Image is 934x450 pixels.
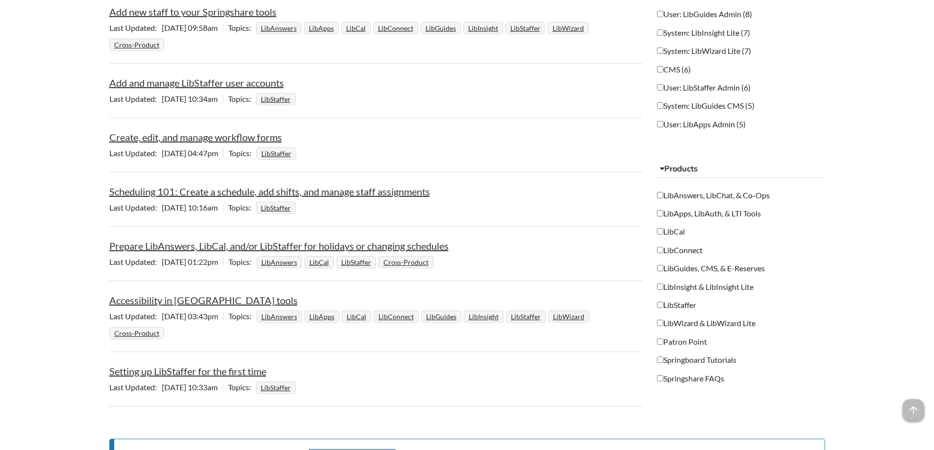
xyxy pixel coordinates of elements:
label: User: LibGuides Admin (8) [657,9,752,20]
label: CMS (6) [657,64,691,75]
a: Add new staff to your Springshare tools [109,6,277,18]
ul: Topics [256,257,436,266]
a: LibStaffer [340,255,373,269]
span: [DATE] 09:58am [109,23,223,32]
span: Topics [228,23,256,32]
a: LibApps [307,21,335,35]
label: System: LibWizard Lite (7) [657,46,751,56]
input: System: LibInsight Lite (7) [657,29,663,36]
label: LibStaffer [657,300,696,310]
input: LibWizard & LibWizard Lite [657,320,663,326]
a: Setting up LibStaffer for the first time [109,365,266,377]
a: Prepare LibAnswers, LibCal, and/or LibStaffer for holidays or changing schedules [109,240,449,252]
input: User: LibApps Admin (5) [657,121,663,127]
label: LibApps, LibAuth, & LTI Tools [657,208,761,219]
label: LibGuides, CMS, & E-Reserves [657,263,765,274]
ul: Topics [109,23,591,49]
input: LibConnect [657,247,663,253]
span: [DATE] 03:43pm [109,311,223,321]
span: Topics [228,148,256,158]
label: LibCal [657,226,685,237]
span: Topics [228,382,256,392]
button: Products [657,160,825,178]
input: System: LibWizard Lite (7) [657,47,663,54]
label: User: LibApps Admin (5) [657,119,746,130]
a: Cross-Product [382,255,430,269]
a: LibCal [345,309,368,324]
a: LibGuides [425,309,458,324]
a: LibAnswers [260,255,299,269]
label: User: LibStaffer Admin (6) [657,82,751,93]
a: arrow_upward [903,400,924,412]
input: Patron Point [657,338,663,345]
input: User: LibStaffer Admin (6) [657,84,663,91]
a: LibInsight [467,21,500,35]
ul: Topics [256,148,299,158]
input: System: LibGuides CMS (5) [657,102,663,109]
a: LibStaffer [509,309,542,324]
input: Springshare FAQs [657,375,663,381]
input: LibAnswers, LibChat, & Co-Ops [657,192,663,198]
a: LibAnswers [260,309,299,324]
a: LibWizard [552,309,586,324]
label: LibConnect [657,245,703,256]
span: arrow_upward [903,399,924,421]
ul: Topics [256,382,298,392]
ul: Topics [256,94,298,103]
a: LibStaffer [259,92,292,106]
a: Scheduling 101: Create a schedule, add shifts, and manage staff assignments [109,186,430,197]
input: LibCal [657,228,663,235]
label: LibInsight & LibInsight Lite [657,282,754,292]
span: Last Updated [109,203,162,212]
span: [DATE] 10:16am [109,203,223,212]
ul: Topics [109,311,592,337]
a: Create, edit, and manage workflow forms [109,131,282,143]
input: LibInsight & LibInsight Lite [657,284,663,290]
a: LibAnswers [259,21,298,35]
a: LibStaffer [259,380,292,395]
label: System: LibInsight Lite (7) [657,27,750,38]
a: LibStaffer [509,21,542,35]
span: Topics [228,94,256,103]
span: [DATE] 10:33am [109,382,223,392]
span: Topics [228,311,256,321]
span: Last Updated [109,148,162,158]
input: LibGuides, CMS, & E-Reserves [657,265,663,271]
span: [DATE] 10:34am [109,94,223,103]
a: LibConnect [377,309,415,324]
span: Last Updated [109,311,162,321]
a: LibGuides [424,21,457,35]
a: LibCal [345,21,367,35]
a: Cross-Product [113,38,161,52]
span: Last Updated [109,94,162,103]
a: Cross-Product [113,326,161,340]
label: LibAnswers, LibChat, & Co-Ops [657,190,770,201]
label: Springboard Tutorials [657,355,736,365]
span: [DATE] 04:47pm [109,148,223,158]
a: Accessibility in [GEOGRAPHIC_DATA] tools [109,294,298,306]
a: Add and manage LibStaffer user accounts [109,77,284,89]
span: Last Updated [109,382,162,392]
span: Last Updated [109,257,162,266]
a: LibWizard [551,21,585,35]
input: CMS (6) [657,66,663,72]
input: LibApps, LibAuth, & LTI Tools [657,210,663,216]
span: Topics [228,257,256,266]
a: LibStaffer [260,146,293,161]
input: Springboard Tutorials [657,356,663,363]
a: LibConnect [377,21,415,35]
label: System: LibGuides CMS (5) [657,100,755,111]
a: LibCal [308,255,330,269]
ul: Topics [256,203,298,212]
span: [DATE] 01:22pm [109,257,223,266]
a: LibInsight [467,309,500,324]
label: Springshare FAQs [657,373,724,384]
input: User: LibGuides Admin (8) [657,11,663,17]
a: LibStaffer [259,201,292,215]
label: Patron Point [657,336,707,347]
input: LibStaffer [657,302,663,308]
a: LibApps [308,309,336,324]
label: LibWizard & LibWizard Lite [657,318,756,329]
span: Topics [228,203,256,212]
span: Last Updated [109,23,162,32]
